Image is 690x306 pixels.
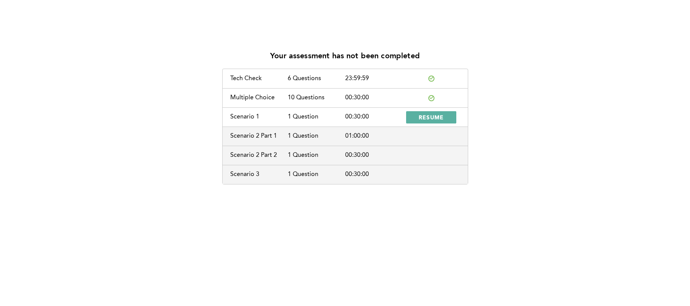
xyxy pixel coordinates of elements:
[230,171,288,178] div: Scenario 3
[270,52,420,61] p: Your assessment has not been completed
[345,75,403,82] div: 23:59:59
[230,94,288,101] div: Multiple Choice
[345,171,403,178] div: 00:30:00
[288,152,345,159] div: 1 Question
[419,114,444,121] span: RESUME
[230,75,288,82] div: Tech Check
[230,114,288,120] div: Scenario 1
[345,133,403,140] div: 01:00:00
[406,111,457,123] button: RESUME
[288,133,345,140] div: 1 Question
[288,75,345,82] div: 6 Questions
[345,94,403,101] div: 00:30:00
[288,171,345,178] div: 1 Question
[230,152,288,159] div: Scenario 2 Part 2
[230,133,288,140] div: Scenario 2 Part 1
[345,114,403,120] div: 00:30:00
[288,114,345,120] div: 1 Question
[288,94,345,101] div: 10 Questions
[345,152,403,159] div: 00:30:00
